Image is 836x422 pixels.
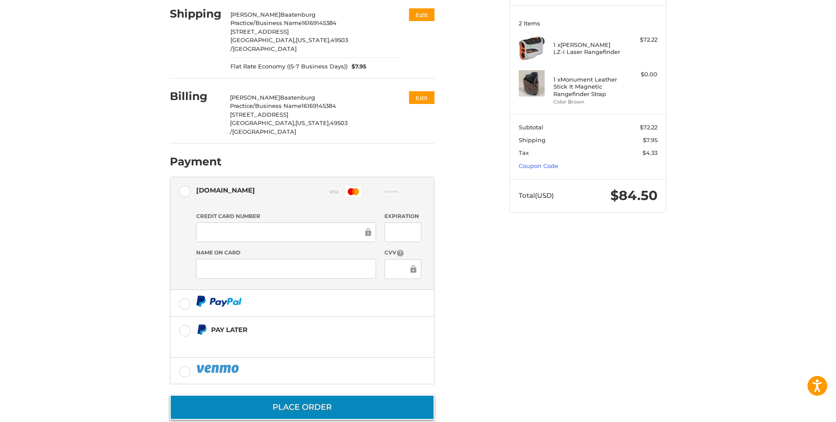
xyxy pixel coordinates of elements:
span: [STREET_ADDRESS] [230,111,288,118]
label: CVV [384,249,421,257]
span: $7.95 [348,62,367,71]
span: 49503 / [230,36,348,52]
button: Edit [409,8,434,21]
h4: 1 x Monument Leather Stick It Magnetic Rangefinder Strap [553,76,621,97]
button: Place Order [170,395,434,420]
h2: Billing [170,89,221,103]
div: $72.22 [623,36,657,44]
span: [GEOGRAPHIC_DATA], [230,119,295,126]
span: Total (USD) [519,191,554,200]
span: [PERSON_NAME] [230,94,280,101]
span: 16169145384 [302,19,337,26]
span: Practice/Business Name [230,102,301,109]
span: [US_STATE], [295,119,330,126]
h2: Payment [170,155,222,168]
span: 49503 / [230,119,348,135]
iframe: PayPal Message 1 [196,339,380,347]
span: Baatenburg [280,94,315,101]
span: [GEOGRAPHIC_DATA], [230,36,296,43]
img: PayPal icon [196,363,241,374]
span: [STREET_ADDRESS] [230,28,289,35]
label: Expiration [384,212,421,220]
span: Shipping [519,136,545,143]
label: Name on Card [196,249,376,257]
h2: Shipping [170,7,222,21]
img: PayPal icon [196,296,242,307]
h3: 2 Items [519,20,657,27]
span: Subtotal [519,124,543,131]
h4: 1 x [PERSON_NAME] LZ-i Laser Rangefinder [553,41,621,56]
span: Flat Rate Economy ((5-7 Business Days)) [230,62,348,71]
button: Edit [409,91,434,104]
a: Coupon Code [519,162,558,169]
span: [PERSON_NAME] [230,11,280,18]
span: Practice/Business Name [230,19,302,26]
span: Baatenburg [280,11,316,18]
img: Pay Later icon [196,324,207,335]
span: [US_STATE], [296,36,330,43]
span: [GEOGRAPHIC_DATA] [232,128,296,135]
span: $4.33 [642,149,657,156]
span: $84.50 [610,187,657,204]
div: [DOMAIN_NAME] [196,183,255,197]
span: $72.22 [640,124,657,131]
label: Credit Card Number [196,212,376,220]
div: Pay Later [211,322,379,337]
div: $0.00 [623,70,657,79]
span: $7.95 [643,136,657,143]
li: Color Brown [553,98,621,106]
span: Tax [519,149,529,156]
span: [GEOGRAPHIC_DATA] [233,45,297,52]
span: 16169145384 [301,102,336,109]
